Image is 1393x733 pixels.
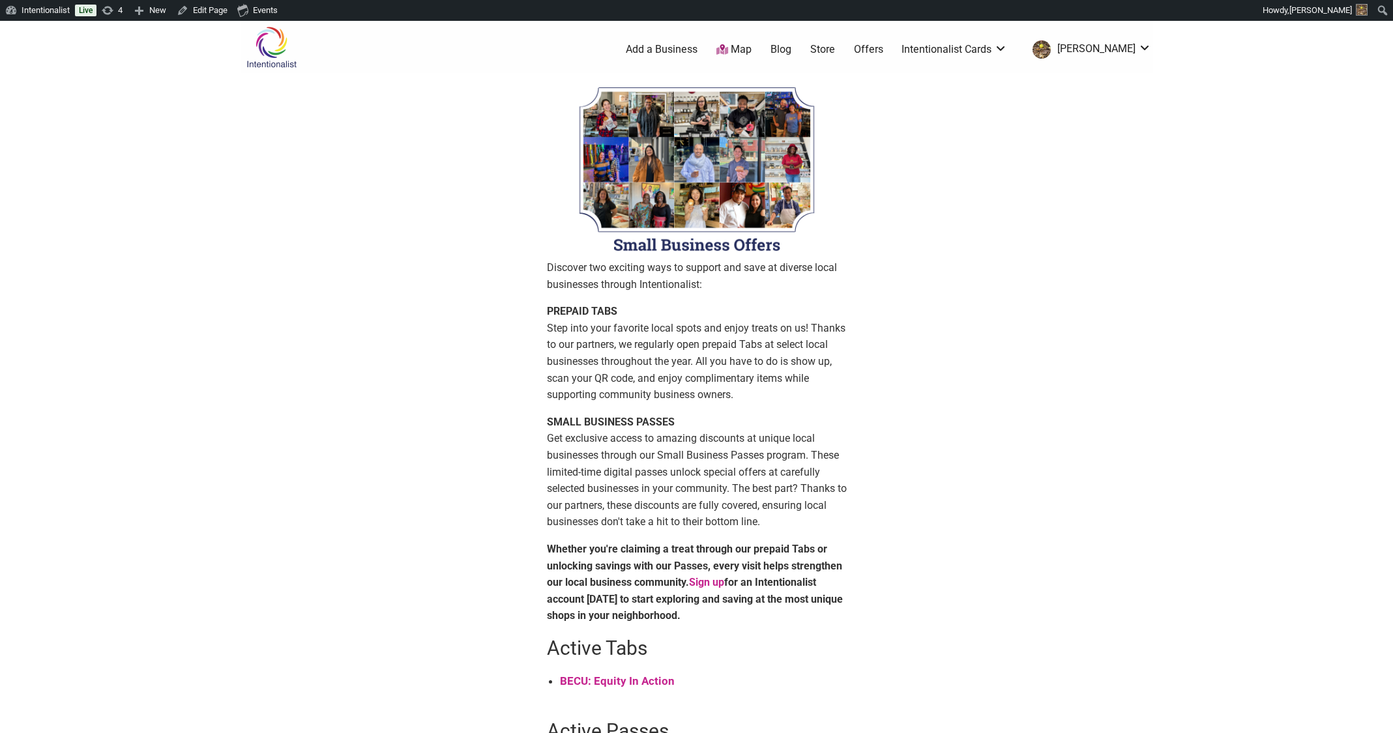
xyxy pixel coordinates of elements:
a: BECU: Equity In Action [560,674,675,687]
a: Offers [854,42,883,57]
a: Sign up [689,576,724,588]
a: Intentionalist Cards [902,42,1007,57]
a: Add a Business [626,42,697,57]
a: Blog [770,42,791,57]
h2: Active Tabs [547,635,847,662]
p: Step into your favorite local spots and enjoy treats on us! Thanks to our partners, we regularly ... [547,303,847,403]
p: Get exclusive access to amazing discounts at unique local businesses through our Small Business P... [547,414,847,530]
strong: SMALL BUSINESS PASSES [547,416,675,428]
li: Joel [1026,38,1151,61]
img: Welcome to Intentionalist Passes [547,79,847,259]
span: [PERSON_NAME] [1289,5,1352,15]
strong: PREPAID TABS [547,305,617,317]
strong: Whether you're claiming a treat through our prepaid Tabs or unlocking savings with our Passes, ev... [547,543,843,622]
p: Discover two exciting ways to support and save at diverse local businesses through Intentionalist: [547,259,847,293]
a: Store [810,42,835,57]
a: [PERSON_NAME] [1026,38,1151,61]
a: Live [75,5,96,16]
img: Intentionalist [241,26,302,68]
a: Map [716,42,752,57]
